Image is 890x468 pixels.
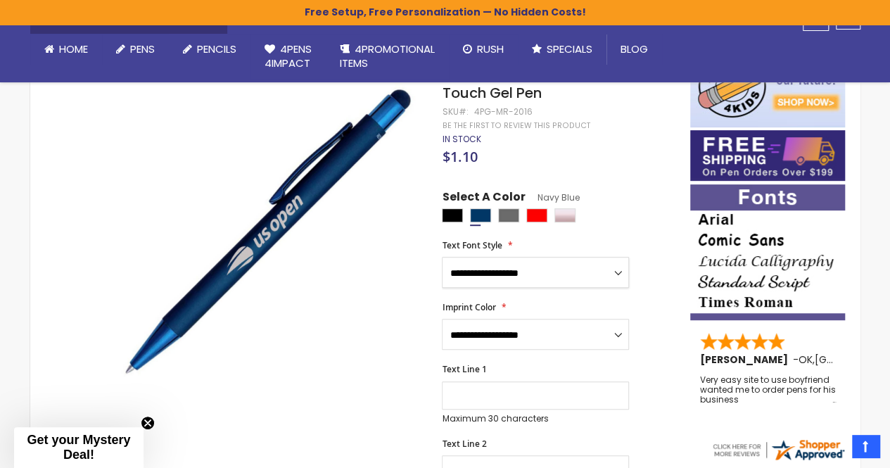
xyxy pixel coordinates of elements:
div: Black [442,208,463,222]
img: Free shipping on orders over $199 [690,130,845,181]
span: Blog [621,42,648,56]
a: 4PROMOTIONALITEMS [326,34,449,80]
span: Pencils [197,42,236,56]
span: [PERSON_NAME] [700,353,793,367]
a: 4pens.com certificate URL [711,453,846,465]
a: Be the first to review this product [442,120,590,131]
span: Home [59,42,88,56]
span: Select A Color [442,189,525,208]
span: Text Line 2 [442,438,486,450]
span: OK [799,353,813,367]
span: Imprint Color [442,301,495,313]
a: Pencils [169,34,250,65]
span: Navy Blue [525,191,579,203]
span: Pens [130,42,155,56]
span: 4Pens 4impact [265,42,312,70]
span: Rush [477,42,504,56]
p: Maximum 30 characters [442,413,629,424]
span: 4PROMOTIONAL ITEMS [340,42,435,70]
div: Availability [442,134,481,145]
img: blue-4pg-mr-2016-fleetwood-monochrome-pen-main-new-laser.jpg [102,66,424,388]
span: In stock [442,133,481,145]
span: Get your Mystery Deal! [27,433,130,462]
div: Rose Gold [554,208,576,222]
a: 4Pens4impact [250,34,326,80]
span: $1.10 [442,147,477,166]
a: Pens [102,34,169,65]
div: Grey [498,208,519,222]
div: Get your Mystery Deal!Close teaser [14,427,144,468]
strong: SKU [442,106,468,118]
span: Text Font Style [442,239,502,251]
div: 4PG-MR-2016 [473,106,532,118]
div: Very easy site to use boyfriend wanted me to order pens for his business [700,375,837,405]
a: Blog [606,34,662,65]
a: Specials [518,34,606,65]
a: Home [30,34,102,65]
div: Navy Blue [470,208,491,222]
span: Text Line 1 [442,363,486,375]
img: 4pens 4 kids [690,46,845,127]
button: Close teaser [141,416,155,430]
img: 4pens.com widget logo [711,437,846,462]
img: font-personalization-examples [690,184,845,320]
a: Top [852,435,879,457]
span: Specials [547,42,592,56]
div: Red [526,208,547,222]
a: Rush [449,34,518,65]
